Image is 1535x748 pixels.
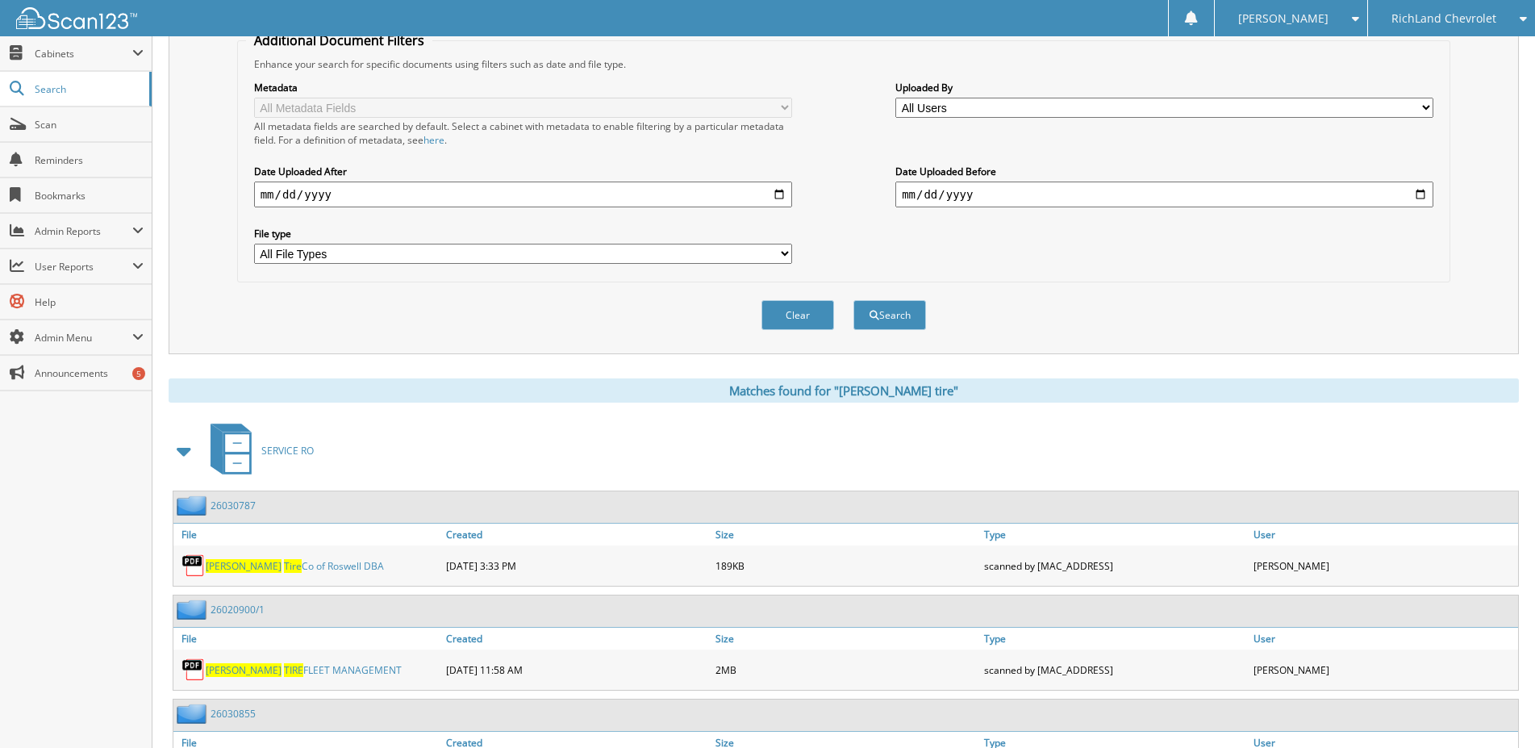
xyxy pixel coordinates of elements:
a: Size [711,524,980,545]
input: end [895,182,1433,207]
div: Matches found for "[PERSON_NAME] tire" [169,378,1519,403]
a: File [173,524,442,545]
span: TIRE [284,663,303,677]
button: Clear [761,300,834,330]
a: User [1249,524,1518,545]
div: 5 [132,367,145,380]
span: SERVICE RO [261,444,314,458]
span: RichLand Chevrolet [1391,14,1496,23]
a: Created [442,628,711,650]
span: [PERSON_NAME] [206,559,282,573]
label: Date Uploaded Before [895,165,1433,178]
img: PDF.png [181,658,206,682]
button: Search [853,300,926,330]
label: File type [254,227,792,240]
span: Scan [35,118,144,132]
span: Admin Menu [35,331,132,345]
a: Type [980,628,1249,650]
a: Created [442,524,711,545]
div: [DATE] 3:33 PM [442,550,711,582]
span: User Reports [35,260,132,274]
a: User [1249,628,1518,650]
a: 26030855 [211,707,256,721]
iframe: Chat Widget [1454,671,1535,748]
div: 189KB [711,550,980,582]
a: [PERSON_NAME] TireCo of Roswell DBA [206,559,384,573]
a: 26020900/1 [211,603,265,616]
a: File [173,628,442,650]
a: here [423,133,444,147]
span: Reminders [35,153,144,167]
a: Size [711,628,980,650]
div: scanned by [MAC_ADDRESS] [980,654,1249,686]
img: folder2.png [177,600,211,620]
span: Cabinets [35,47,132,61]
a: SERVICE RO [201,419,314,483]
label: Metadata [254,81,792,94]
span: Tire [284,559,302,573]
label: Date Uploaded After [254,165,792,178]
span: Announcements [35,366,144,380]
div: Enhance your search for specific documents using filters such as date and file type. [246,57,1442,71]
div: [PERSON_NAME] [1249,654,1518,686]
div: scanned by [MAC_ADDRESS] [980,550,1249,582]
a: Type [980,524,1249,545]
span: Admin Reports [35,224,132,238]
div: All metadata fields are searched by default. Select a cabinet with metadata to enable filtering b... [254,119,792,147]
img: folder2.png [177,704,211,724]
div: [PERSON_NAME] [1249,550,1518,582]
label: Uploaded By [895,81,1433,94]
span: Help [35,295,144,309]
div: 2MB [711,654,980,686]
a: [PERSON_NAME] TIREFLEET MANAGEMENT [206,663,402,677]
a: 26030787 [211,499,256,512]
img: folder2.png [177,495,211,516]
input: start [254,182,792,207]
span: [PERSON_NAME] [1238,14,1329,23]
img: PDF.png [181,554,206,578]
legend: Additional Document Filters [246,31,432,49]
span: Search [35,82,141,96]
div: [DATE] 11:58 AM [442,654,711,686]
span: [PERSON_NAME] [206,663,282,677]
img: scan123-logo-white.svg [16,7,137,29]
span: Bookmarks [35,189,144,203]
